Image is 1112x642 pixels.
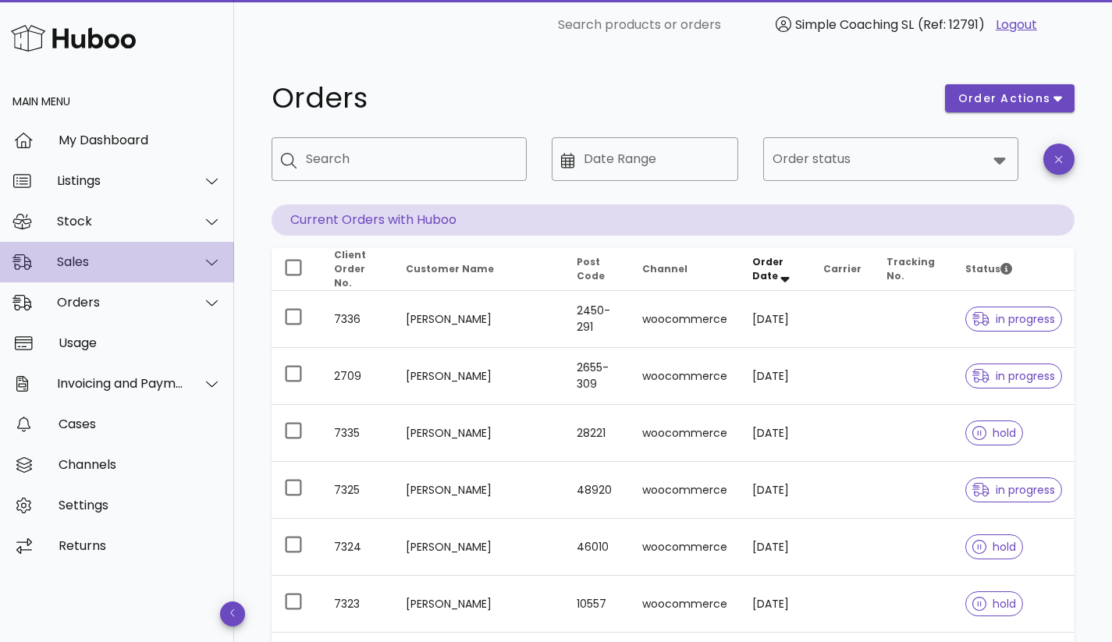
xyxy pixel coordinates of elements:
td: 2709 [322,348,393,405]
div: Channels [59,457,222,472]
span: Client Order No. [334,248,366,289]
td: [DATE] [740,519,812,576]
span: in progress [972,371,1055,381]
div: My Dashboard [59,133,222,147]
th: Tracking No. [874,248,953,291]
div: Usage [59,335,222,350]
td: [DATE] [740,576,812,633]
td: [PERSON_NAME] [393,462,565,519]
h1: Orders [272,84,926,112]
td: 2450-291 [564,291,629,348]
td: 28221 [564,405,629,462]
td: woocommerce [630,291,740,348]
td: 2655-309 [564,348,629,405]
span: Simple Coaching SL [795,16,914,34]
span: Customer Name [406,262,494,275]
div: Cases [59,417,222,431]
span: Tracking No. [886,255,935,282]
td: 7335 [322,405,393,462]
span: hold [972,541,1016,552]
td: woocommerce [630,519,740,576]
td: [DATE] [740,348,812,405]
div: Invoicing and Payments [57,376,184,391]
div: Listings [57,173,184,188]
span: Status [965,262,1012,275]
td: woocommerce [630,348,740,405]
td: [DATE] [740,462,812,519]
td: [DATE] [740,291,812,348]
span: Post Code [577,255,605,282]
span: hold [972,598,1016,609]
td: [PERSON_NAME] [393,291,565,348]
img: Huboo Logo [11,21,136,55]
a: Logout [996,16,1037,34]
th: Post Code [564,248,629,291]
div: Settings [59,498,222,513]
td: [PERSON_NAME] [393,405,565,462]
th: Carrier [811,248,874,291]
th: Order Date: Sorted descending. Activate to remove sorting. [740,248,812,291]
span: in progress [972,484,1055,495]
td: [PERSON_NAME] [393,348,565,405]
td: 46010 [564,519,629,576]
td: 10557 [564,576,629,633]
span: Carrier [823,262,862,275]
td: woocommerce [630,405,740,462]
button: order actions [945,84,1075,112]
div: Stock [57,214,184,229]
th: Channel [630,248,740,291]
td: 7323 [322,576,393,633]
td: woocommerce [630,462,740,519]
span: hold [972,427,1016,438]
td: [DATE] [740,405,812,462]
td: 7336 [322,291,393,348]
th: Customer Name [393,248,565,291]
div: Returns [59,538,222,553]
span: Channel [642,262,687,275]
td: 7324 [322,519,393,576]
div: Orders [57,295,184,310]
td: 7325 [322,462,393,519]
span: (Ref: 12791) [918,16,985,34]
td: [PERSON_NAME] [393,519,565,576]
td: 48920 [564,462,629,519]
span: Order Date [752,255,783,282]
p: Current Orders with Huboo [272,204,1075,236]
span: in progress [972,314,1055,325]
th: Status [953,248,1075,291]
div: Sales [57,254,184,269]
div: Order status [763,137,1018,181]
th: Client Order No. [322,248,393,291]
td: [PERSON_NAME] [393,576,565,633]
span: order actions [957,90,1051,107]
td: woocommerce [630,576,740,633]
